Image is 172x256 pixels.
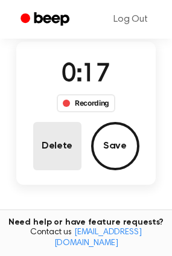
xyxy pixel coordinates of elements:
[54,228,142,248] a: [EMAIL_ADDRESS][DOMAIN_NAME]
[7,228,165,249] span: Contact us
[57,94,115,112] div: Recording
[33,122,81,170] button: Delete Audio Record
[62,62,110,88] span: 0:17
[91,122,139,170] button: Save Audio Record
[101,5,160,34] a: Log Out
[12,8,80,31] a: Beep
